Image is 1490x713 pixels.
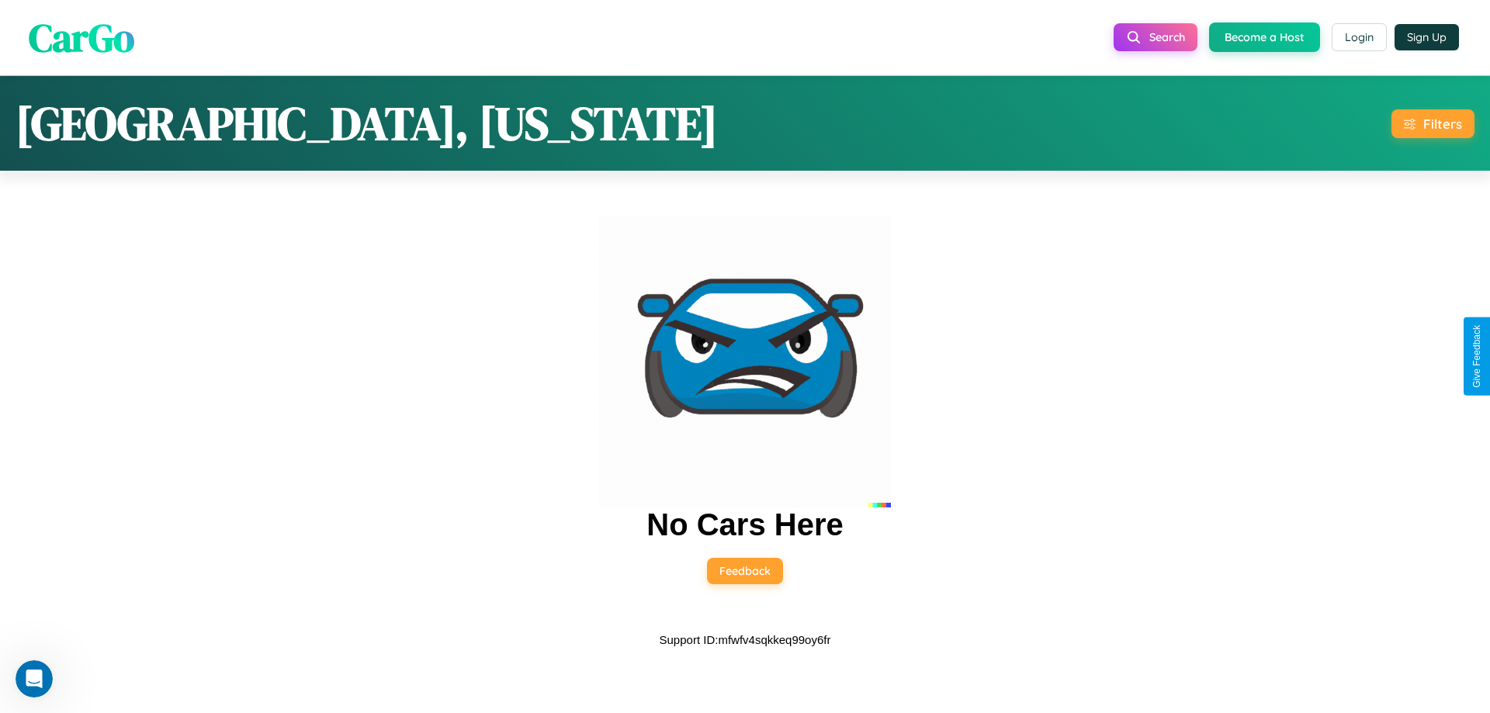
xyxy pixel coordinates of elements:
button: Feedback [707,558,783,584]
img: car [599,216,891,507]
iframe: Intercom live chat [16,660,53,697]
button: Filters [1391,109,1474,138]
button: Become a Host [1209,22,1320,52]
p: Support ID: mfwfv4sqkkeq99oy6fr [660,629,831,650]
div: Filters [1423,116,1462,132]
button: Sign Up [1395,24,1459,50]
div: Give Feedback [1471,325,1482,388]
button: Search [1114,23,1197,51]
span: CarGo [29,10,134,64]
button: Login [1332,23,1387,51]
h2: No Cars Here [646,507,843,542]
h1: [GEOGRAPHIC_DATA], [US_STATE] [16,92,718,155]
span: Search [1149,30,1185,44]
